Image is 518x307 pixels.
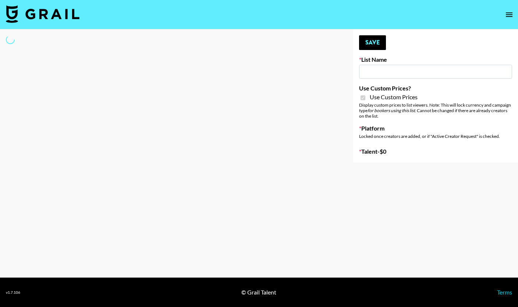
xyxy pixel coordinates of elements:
[359,85,512,92] label: Use Custom Prices?
[6,290,20,295] div: v 1.7.106
[359,35,386,50] button: Save
[368,108,415,113] em: for bookers using this list
[502,7,517,22] button: open drawer
[359,133,512,139] div: Locked once creators are added, or if "Active Creator Request" is checked.
[359,148,512,155] label: Talent - $ 0
[359,56,512,63] label: List Name
[241,289,276,296] div: © Grail Talent
[359,125,512,132] label: Platform
[497,289,512,296] a: Terms
[370,93,418,101] span: Use Custom Prices
[6,5,79,23] img: Grail Talent
[359,102,512,119] div: Display custom prices to list viewers. Note: This will lock currency and campaign type . Cannot b...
